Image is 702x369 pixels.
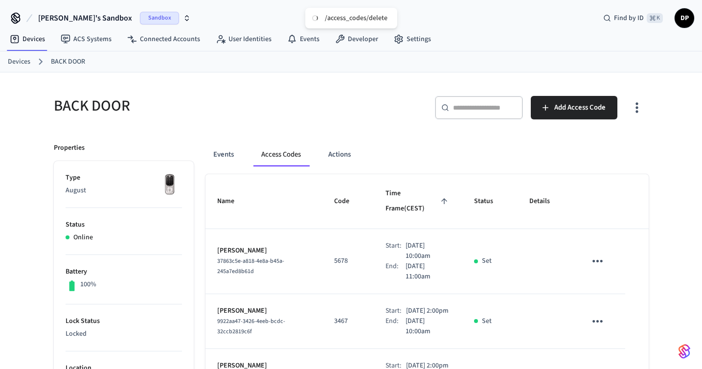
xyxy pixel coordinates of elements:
p: [PERSON_NAME] [217,246,311,256]
span: [PERSON_NAME]'s Sandbox [38,12,132,24]
span: 9922aa47-3426-4eeb-bcdc-32ccb2819c6f [217,317,285,336]
span: Add Access Code [554,101,606,114]
span: Sandbox [140,12,179,24]
span: Time Frame(CEST) [385,186,451,217]
p: 5678 [334,256,362,266]
img: SeamLogoGradient.69752ec5.svg [679,344,690,359]
p: 3467 [334,316,362,326]
div: Start: [385,306,406,316]
div: Find by ID⌘ K [595,9,671,27]
span: Find by ID [614,13,644,23]
h5: BACK DOOR [54,96,345,116]
div: End: [385,261,406,282]
span: Name [217,194,247,209]
p: [DATE] 10:00am [406,316,451,337]
a: Connected Accounts [119,30,208,48]
button: Access Codes [253,143,309,166]
span: DP [676,9,693,27]
a: Devices [2,30,53,48]
button: Events [205,143,242,166]
div: End: [385,316,406,337]
p: [DATE] 10:00am [406,241,451,261]
a: Events [279,30,327,48]
span: Code [334,194,362,209]
img: Yale Assure Touchscreen Wifi Smart Lock, Satin Nickel, Front [158,173,182,197]
div: ant example [205,143,649,166]
a: BACK DOOR [51,57,85,67]
a: Settings [386,30,439,48]
p: August [66,185,182,196]
p: Properties [54,143,85,153]
a: Devices [8,57,30,67]
button: DP [675,8,694,28]
p: Online [73,232,93,243]
p: Lock Status [66,316,182,326]
p: Type [66,173,182,183]
span: Status [474,194,506,209]
button: Actions [320,143,359,166]
div: /access_codes/delete [325,14,387,23]
p: Locked [66,329,182,339]
a: ACS Systems [53,30,119,48]
span: Details [529,194,563,209]
p: [PERSON_NAME] [217,306,311,316]
a: Developer [327,30,386,48]
span: 37863c5e-a818-4e8a-b45a-245a7ed8b61d [217,257,284,276]
p: Set [482,256,492,266]
button: Add Access Code [531,96,617,119]
span: ⌘ K [647,13,663,23]
p: [DATE] 2:00pm [406,306,449,316]
a: User Identities [208,30,279,48]
p: Status [66,220,182,230]
p: Battery [66,267,182,277]
p: [DATE] 11:00am [406,261,451,282]
p: Set [482,316,492,326]
p: 100% [80,279,96,290]
div: Start: [385,241,406,261]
